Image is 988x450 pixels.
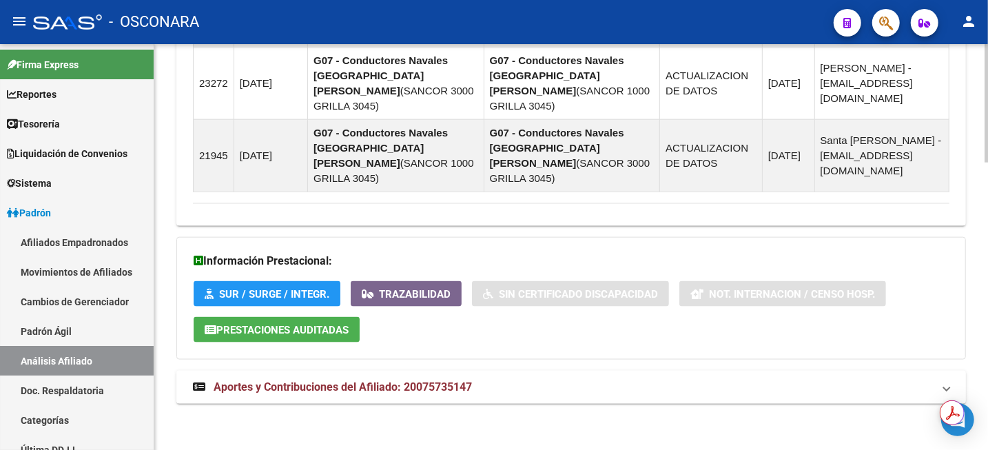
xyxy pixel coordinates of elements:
span: Liquidación de Convenios [7,146,127,161]
span: Padrón [7,205,51,221]
td: ( ) [484,47,660,119]
button: Prestaciones Auditadas [194,317,360,342]
button: Not. Internacion / Censo Hosp. [679,281,886,307]
td: Santa [PERSON_NAME] - [EMAIL_ADDRESS][DOMAIN_NAME] [814,119,949,192]
td: ACTUALIZACION DE DATOS [660,47,763,119]
mat-icon: person [960,13,977,30]
span: Tesorería [7,116,60,132]
mat-expansion-panel-header: Aportes y Contribuciones del Afiliado: 20075735147 [176,371,966,404]
span: Sistema [7,176,52,191]
td: ( ) [308,47,484,119]
span: - OSCONARA [109,7,199,37]
button: Sin Certificado Discapacidad [472,281,669,307]
td: [PERSON_NAME] - [EMAIL_ADDRESS][DOMAIN_NAME] [814,47,949,119]
td: [DATE] [762,119,814,192]
span: Reportes [7,87,56,102]
strong: G07 - Conductores Navales [GEOGRAPHIC_DATA][PERSON_NAME] [313,127,448,169]
span: Not. Internacion / Censo Hosp. [709,288,875,300]
span: SANCOR 3000 GRILLA 3045 [490,157,650,184]
td: [DATE] [234,47,307,119]
span: Sin Certificado Discapacidad [499,288,658,300]
h3: Información Prestacional: [194,252,949,271]
span: Prestaciones Auditadas [216,324,349,336]
td: 23272 [194,47,234,119]
td: ACTUALIZACION DE DATOS [660,119,763,192]
button: SUR / SURGE / INTEGR. [194,281,340,307]
td: 21945 [194,119,234,192]
td: ( ) [308,119,484,192]
td: ( ) [484,119,660,192]
span: SANCOR 3000 GRILLA 3045 [313,85,474,112]
span: SANCOR 1000 GRILLA 3045 [490,85,650,112]
strong: G07 - Conductores Navales [GEOGRAPHIC_DATA][PERSON_NAME] [490,127,624,169]
span: Aportes y Contribuciones del Afiliado: 20075735147 [214,380,472,393]
span: SANCOR 1000 GRILLA 3045 [313,157,474,184]
mat-icon: menu [11,13,28,30]
span: Trazabilidad [379,288,451,300]
span: Firma Express [7,57,79,72]
strong: G07 - Conductores Navales [GEOGRAPHIC_DATA][PERSON_NAME] [490,54,624,96]
span: SUR / SURGE / INTEGR. [219,288,329,300]
strong: G07 - Conductores Navales [GEOGRAPHIC_DATA][PERSON_NAME] [313,54,448,96]
td: [DATE] [762,47,814,119]
td: [DATE] [234,119,307,192]
button: Trazabilidad [351,281,462,307]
